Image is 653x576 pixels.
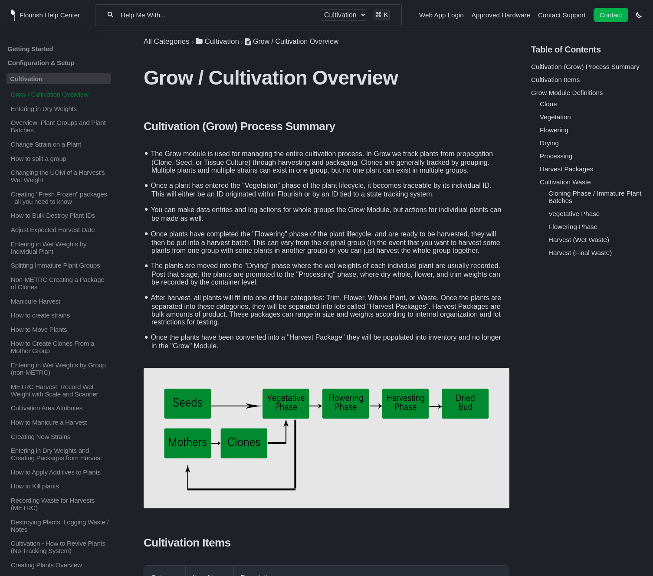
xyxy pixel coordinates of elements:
[531,89,603,96] a: Grow Module Definitions
[120,11,314,19] input: Help Me With...
[540,100,557,108] a: Clone
[540,165,593,173] a: Harvest Packages
[531,76,580,83] a: Cultivation Items
[144,536,231,549] strong: Cultivation Items
[10,404,111,412] p: Cultivation Area Attributes
[10,340,111,354] p: How to Create Clones From a Mother Group
[10,432,111,440] p: Creating New Strains
[10,497,111,511] p: Recording Waste for Harvests (METRC)
[531,63,640,70] a: Cultivation (Grow) Process Summary
[419,11,464,19] a: Web App Login navigation item
[7,240,111,255] a: Entering in Wet Weights by Individual Plant
[540,178,591,186] a: Cultivation Waste
[636,11,642,18] a: Switch dark mode setting
[7,540,111,554] a: Cultivation - How to Revive Plants (No Tracking System)
[10,326,111,333] p: How to Move Plants
[7,154,111,162] a: How to split a group
[7,105,111,112] a: Entering in Dry Weights
[7,212,111,219] a: How to Bulk Destroy Plant IDs
[7,497,111,511] a: Recording Waste for Harvests (METRC)
[7,404,111,412] a: Cultivation Area Attributes
[10,226,111,233] p: Adjust Expected Harvest Date
[540,113,571,121] a: Vegetation
[375,11,382,18] kbd: ⌘
[7,419,111,426] a: How to Manicure a Harvest
[591,9,630,21] li: Contact desktop
[10,240,111,255] p: Entering in Wet Weights by Individual Plant
[144,368,509,508] img: image.png
[7,119,111,134] a: Overview: Plant Groups and Plant Batches
[253,38,338,45] span: Grow / Cultivation Overview
[10,361,111,376] p: Entering in Wet Weights by Group (non-METRC)
[7,432,111,440] a: Creating New Strains
[144,37,190,46] a: Breadcrumb link to All Categories
[540,126,568,134] a: Flowering
[10,447,111,461] p: Entering in Dry Weights and Creating Packages from Harvest
[10,190,111,205] p: Creating "Fresh Frozen" packages - all you need to know
[7,326,111,333] a: How to Move Plants
[548,249,612,256] a: Harvest (Final Waste)
[20,11,80,19] span: Flourish Help Center
[548,190,641,204] a: Cloning Phase / Immature Plant Batches
[144,120,335,133] strong: Cultivation (Grow) Process Summary
[531,45,646,55] h5: Table of Contents
[384,11,388,18] kbd: K
[7,276,111,291] a: Non-METRC Creating a Package of Clones
[7,297,111,304] a: Manicure Harvest
[10,482,111,490] p: How to Kill plants
[7,190,111,205] a: Creating "Fresh Frozen" packages - all you need to know
[10,91,111,98] p: Grow / Cultivation Overview
[7,361,111,376] a: Entering in Wet Weights by Group (non-METRC)
[7,468,111,476] a: How to Apply Additives to Plants
[10,105,111,112] p: Entering in Dry Weights
[148,256,509,288] li: The plants are moved into the "Drying" phase where the wet weights of each individual plant are u...
[10,154,111,162] p: How to split a group
[144,37,190,46] span: All Categories
[10,540,111,554] p: Cultivation - How to Revive Plants (No Tracking System)
[548,210,600,217] a: Vegetative Phase
[10,141,111,148] p: Change Strain on a Plant
[7,141,111,148] a: Change Strain on a Plant
[7,383,111,398] a: METRC Harvest: Record Wet Weight with Scale and Scanner
[205,37,239,46] span: ​Cultivation
[10,419,111,426] p: How to Manicure a Harvest
[148,144,509,177] li: The Grow module is used for managing the entire cultivation process. In Grow we track plants from...
[10,262,111,269] p: Splitting Immature Plant Groups
[7,169,111,183] a: Changing the UOM of a Harvest's Wet Weight
[472,11,530,19] a: Approved Hardware navigation item
[7,518,111,533] a: Destroying Plants: Logging Waste / Notes
[7,561,111,569] a: Creating Plants Overview
[10,169,111,183] p: Changing the UOM of a Harvest's Wet Weight
[10,212,111,219] p: How to Bulk Destroy Plant IDs
[10,276,111,291] p: Non-METRC Creating a Package of Clones
[7,226,111,233] a: Adjust Expected Harvest Date
[144,66,509,89] h1: Grow / Cultivation Overview
[7,59,111,66] p: Configuration & Setup
[7,482,111,490] a: How to Kill plants
[148,200,509,225] li: You can make data entries and log actions for whole groups the Grow Module, but actions for indiv...
[7,447,111,461] a: Entering in Dry Weights and Creating Packages from Harvest
[10,383,111,398] p: METRC Harvest: Record Wet Weight with Scale and Scanner
[11,9,15,21] img: Flourish Help Center Logo
[196,37,239,46] a: Cultivation
[7,340,111,354] a: How to Create Clones From a Mother Group
[10,297,111,304] p: Manicure Harvest
[548,223,597,230] a: Flowering Phase
[10,561,111,569] p: Creating Plants Overview
[10,119,111,134] p: Overview: Plant Groups and Plant Batches
[540,139,559,147] a: Drying
[7,91,111,98] a: Grow / Cultivation Overview
[7,45,111,52] a: Getting Started
[10,518,111,533] p: Destroying Plants: Logging Waste / Notes
[538,11,586,19] a: Contact Support navigation item
[10,468,111,476] p: How to Apply Additives to Plants
[11,9,80,21] a: Flourish Help Center
[594,8,628,22] a: Contact
[548,236,609,243] a: Harvest (Wet Waste)
[148,225,509,257] li: Once plants have completed the "Flowering" phase of the plant lifecycle, and are ready to be harv...
[10,311,111,319] p: How to create strains
[148,177,509,201] li: Once a plant has entered the "Vegetation" phase of the plant lifecycle, it becomes traceable by i...
[7,73,111,84] a: Cultivation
